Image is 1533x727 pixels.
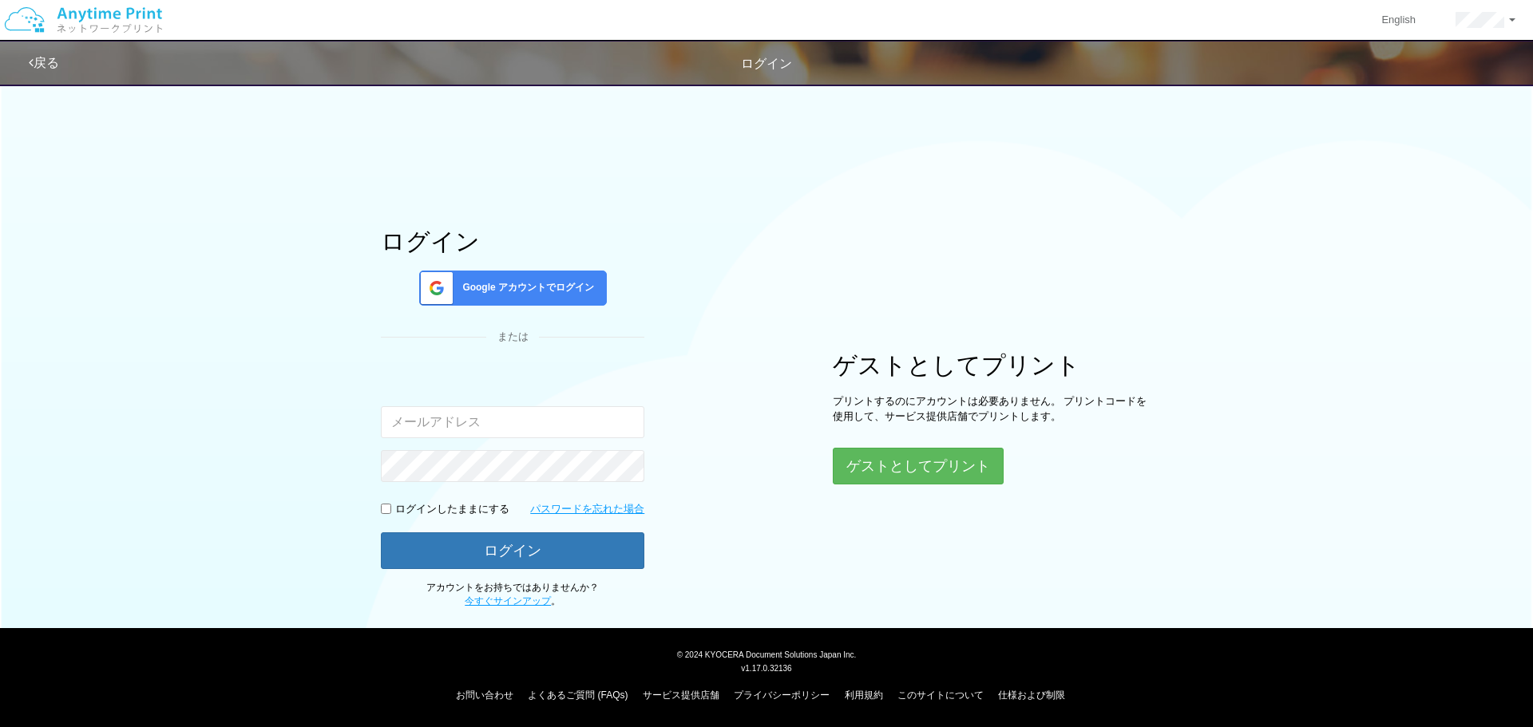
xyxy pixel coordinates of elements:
div: または [381,330,644,345]
a: よくあるご質問 (FAQs) [528,689,628,701]
span: © 2024 KYOCERA Document Solutions Japan Inc. [677,649,857,659]
h1: ゲストとしてプリント [833,352,1152,378]
a: このサイトについて [897,689,984,701]
a: お問い合わせ [456,689,513,701]
span: ログイン [741,57,792,70]
a: パスワードを忘れた場合 [530,502,644,517]
a: プライバシーポリシー [734,689,830,701]
button: ログイン [381,532,644,569]
p: ログインしたままにする [395,502,509,517]
a: 仕様および制限 [998,689,1065,701]
p: プリントするのにアカウントは必要ありません。 プリントコードを使用して、サービス提供店舗でプリントします。 [833,394,1152,424]
p: アカウントをお持ちではありませんか？ [381,581,644,608]
a: サービス提供店舗 [643,689,719,701]
span: Google アカウントでログイン [456,281,594,294]
span: 。 [465,595,561,606]
a: 今すぐサインアップ [465,595,551,606]
input: メールアドレス [381,406,644,438]
button: ゲストとしてプリント [833,448,1004,484]
h1: ログイン [381,228,644,255]
a: 利用規約 [845,689,883,701]
a: 戻る [29,56,59,69]
span: v1.17.0.32136 [741,663,791,673]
